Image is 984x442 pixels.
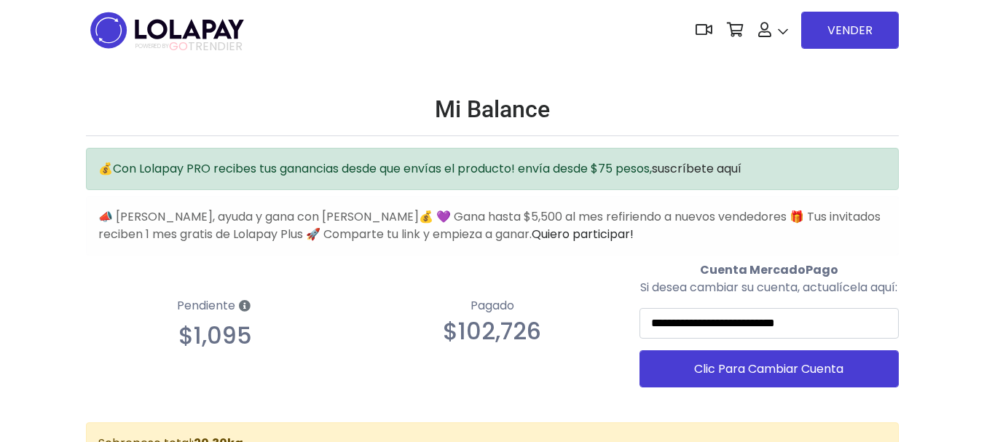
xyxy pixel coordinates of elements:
[700,261,838,278] b: Cuenta MercadoPago
[652,160,741,177] a: suscríbete aquí
[98,208,881,242] span: 📣 [PERSON_NAME], ayuda y gana con [PERSON_NAME]💰 💜 Gana hasta $5,500 al mes refiriendo a nuevos v...
[532,226,634,242] a: Quiero participar!
[86,7,248,53] img: logo
[86,95,899,123] h2: Mi Balance
[639,350,899,387] button: Clic Para Cambiar Cuenta
[801,12,899,49] a: VENDER
[363,317,622,345] p: $102,726
[639,279,899,296] p: Si desea cambiar su cuenta, actualícela aquí:
[135,42,169,50] span: POWERED BY
[86,293,345,319] p: Pendiente
[135,40,243,53] span: TRENDIER
[169,38,188,55] span: GO
[363,297,622,315] p: Pagado
[86,322,345,350] p: $1,095
[98,160,741,177] span: 💰Con Lolapay PRO recibes tus ganancias desde que envías el producto! envía desde $75 pesos,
